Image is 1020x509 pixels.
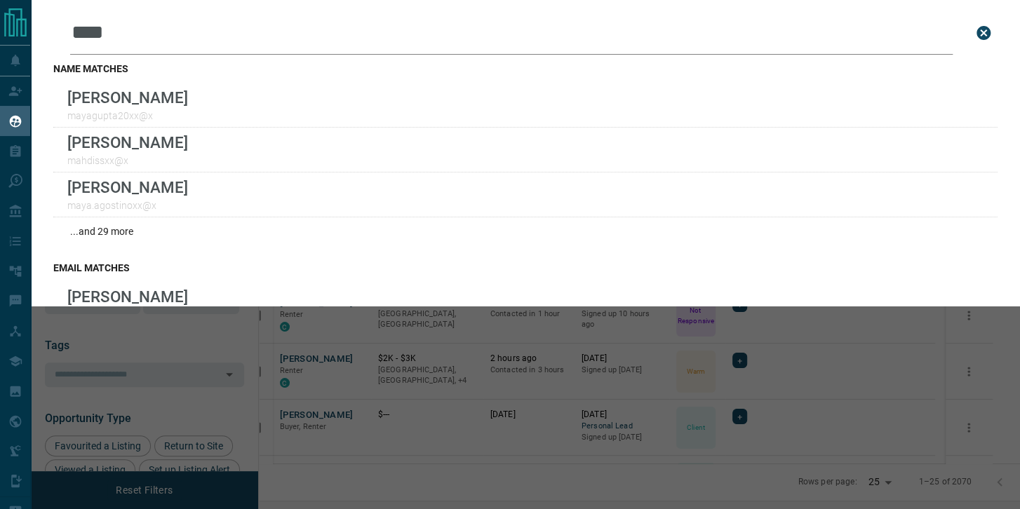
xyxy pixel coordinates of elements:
[969,19,998,47] button: close search bar
[67,155,188,166] p: mahdissxx@x
[67,178,188,196] p: [PERSON_NAME]
[53,217,998,245] div: ...and 29 more
[67,287,188,306] p: [PERSON_NAME]
[53,262,998,273] h3: email matches
[67,200,188,211] p: maya.agostinoxx@x
[67,110,188,121] p: mayagupta20xx@x
[67,88,188,107] p: [PERSON_NAME]
[67,133,188,151] p: [PERSON_NAME]
[53,63,998,74] h3: name matches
